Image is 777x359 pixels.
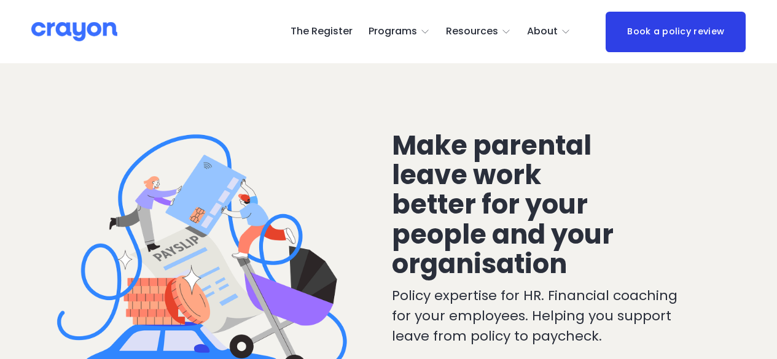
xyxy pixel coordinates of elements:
[446,22,512,42] a: folder dropdown
[392,285,685,346] p: Policy expertise for HR. Financial coaching for your employees. Helping you support leave from po...
[31,21,117,42] img: Crayon
[446,23,498,41] span: Resources
[392,127,619,282] span: Make parental leave work better for your people and your organisation
[369,22,431,42] a: folder dropdown
[527,23,558,41] span: About
[527,22,571,42] a: folder dropdown
[369,23,417,41] span: Programs
[291,22,353,42] a: The Register
[606,12,746,52] a: Book a policy review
